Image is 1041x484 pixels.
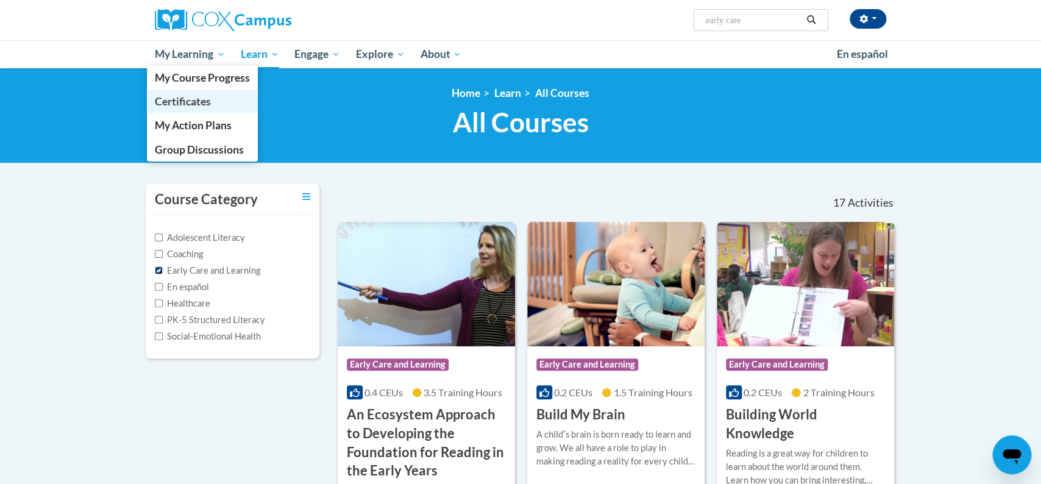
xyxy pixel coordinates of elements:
[147,113,258,137] a: My Action Plans
[802,13,820,27] button: Search
[294,47,340,62] span: Engage
[155,9,291,31] img: Cox Campus
[535,87,589,99] a: All Courses
[155,313,265,327] label: PK-5 Structured Literacy
[147,90,258,113] a: Certificates
[726,405,885,443] h3: Building World Knowledge
[705,13,802,27] input: Search Courses
[155,119,232,132] span: My Action Plans
[338,222,515,346] img: Course Logo
[155,231,245,244] label: Adolescent Literacy
[155,299,163,307] input: Checkbox for Options
[147,40,233,68] a: My Learning
[155,283,163,291] input: Checkbox for Options
[155,143,244,156] span: Group Discussions
[847,196,893,210] span: Activities
[155,250,163,258] input: Checkbox for Options
[137,40,904,68] div: Main menu
[155,280,209,294] label: En español
[613,386,692,398] span: 1.5 Training Hours
[452,87,480,99] a: Home
[147,138,258,162] a: Group Discussions
[155,47,225,62] span: My Learning
[155,316,163,324] input: Checkbox for Options
[424,386,502,398] span: 3.5 Training Hours
[155,95,211,108] span: Certificates
[286,40,348,68] a: Engage
[836,48,887,60] span: En español
[155,71,250,84] span: My Course Progress
[233,40,287,68] a: Learn
[347,405,506,480] h3: An Ecosystem Approach to Developing the Foundation for Reading in the Early Years
[717,222,894,346] img: Course Logo
[155,264,260,277] label: Early Care and Learning
[494,87,521,99] a: Learn
[155,190,258,209] h3: Course Category
[554,386,592,398] span: 0.2 CEUs
[347,358,449,371] span: Early Care and Learning
[155,332,163,340] input: Checkbox for Options
[803,386,874,398] span: 2 Training Hours
[420,47,461,62] span: About
[744,386,782,398] span: 0.2 CEUs
[833,196,845,210] span: 17
[453,106,589,138] span: All Courses
[356,47,405,62] span: Explore
[536,405,625,424] h3: Build My Brain
[850,9,886,29] button: Account Settings
[155,266,163,274] input: Checkbox for Options
[536,358,638,371] span: Early Care and Learning
[527,222,705,346] img: Course Logo
[302,190,310,204] a: Toggle collapse
[147,66,258,90] a: My Course Progress
[536,428,695,468] div: A childʹs brain is born ready to learn and grow. We all have a role to play in making reading a r...
[828,41,895,67] a: En español
[155,247,203,261] label: Coaching
[155,330,261,343] label: Social-Emotional Health
[413,40,470,68] a: About
[155,297,210,310] label: Healthcare
[155,9,386,31] a: Cox Campus
[992,435,1031,474] iframe: Button to launch messaging window
[348,40,413,68] a: Explore
[364,386,403,398] span: 0.4 CEUs
[241,47,279,62] span: Learn
[155,233,163,241] input: Checkbox for Options
[726,358,828,371] span: Early Care and Learning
